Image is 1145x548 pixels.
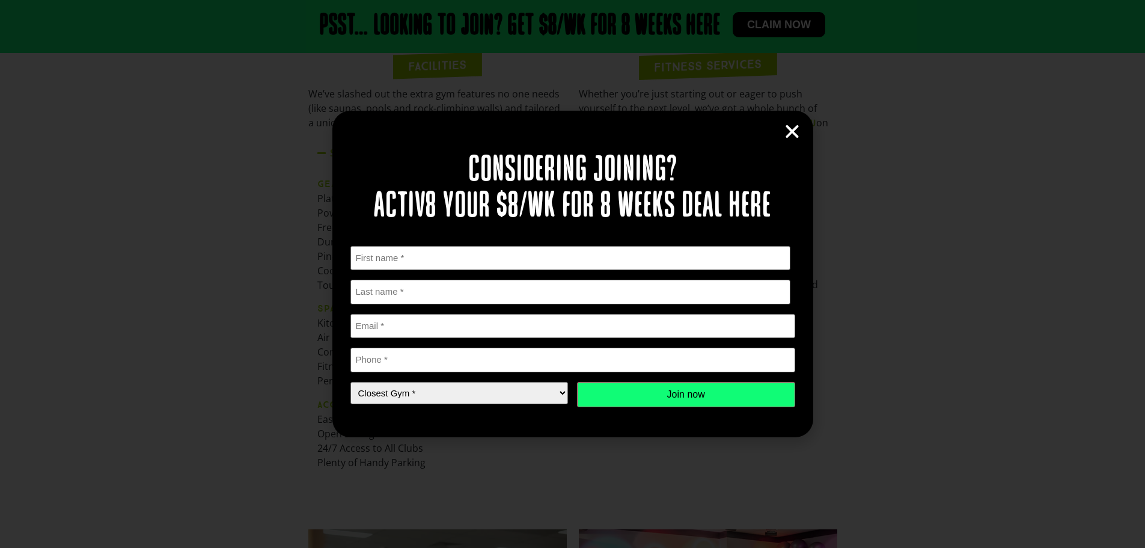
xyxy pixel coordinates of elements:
h2: Considering joining? Activ8 your $8/wk for 8 weeks deal here [350,153,795,225]
input: Last name * [350,280,791,304]
input: Phone * [350,348,795,372]
a: Close [783,123,801,141]
input: Join now [577,382,795,407]
input: Email * [350,314,795,339]
input: First name * [350,246,791,271]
